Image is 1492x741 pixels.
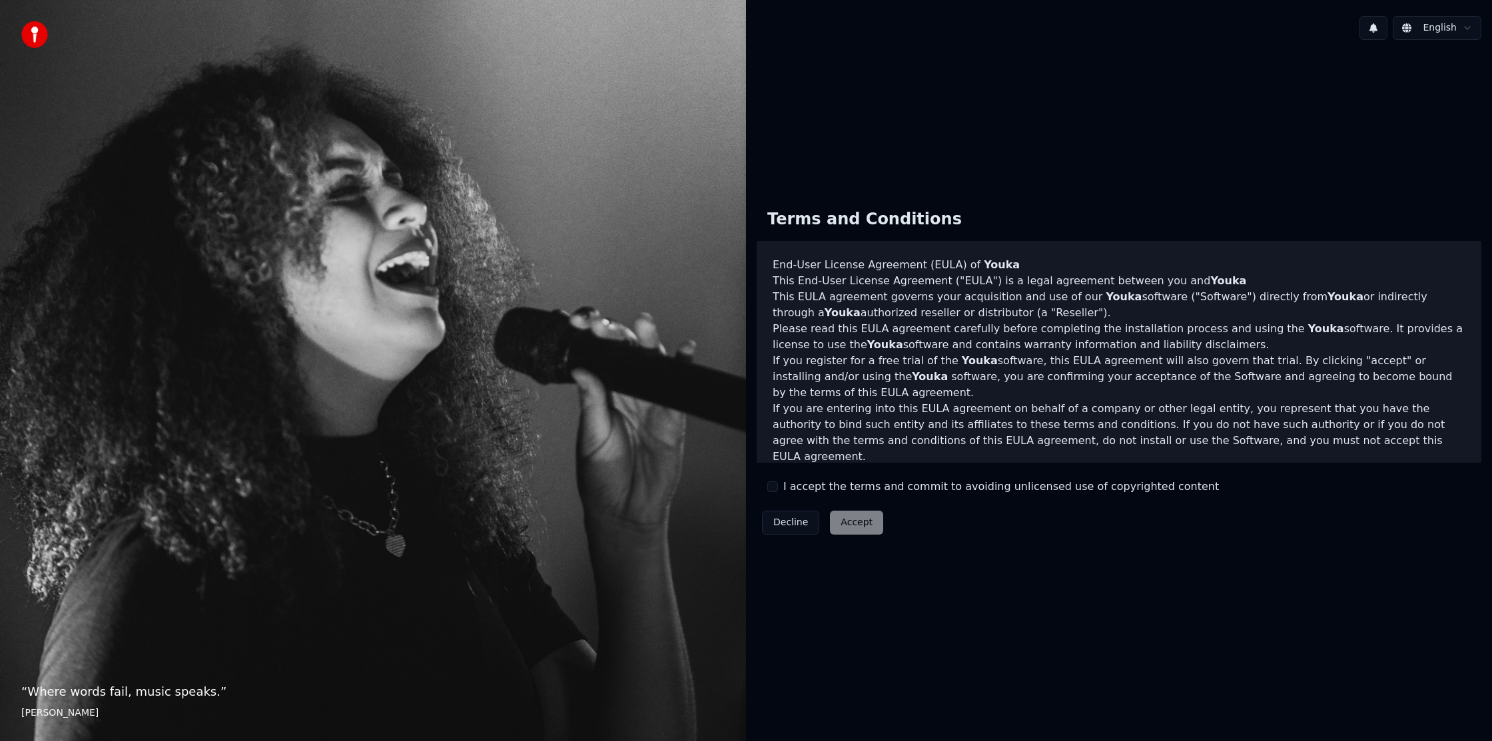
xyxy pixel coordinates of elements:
[773,353,1465,401] p: If you register for a free trial of the software, this EULA agreement will also govern that trial...
[21,682,725,701] p: “ Where words fail, music speaks. ”
[773,401,1465,465] p: If you are entering into this EULA agreement on behalf of a company or other legal entity, you re...
[21,706,725,720] footer: [PERSON_NAME]
[962,354,998,367] span: Youka
[21,21,48,48] img: youka
[984,258,1020,271] span: Youka
[757,198,972,241] div: Terms and Conditions
[773,273,1465,289] p: This End-User License Agreement ("EULA") is a legal agreement between you and
[762,511,819,535] button: Decline
[912,370,948,383] span: Youka
[1308,322,1344,335] span: Youka
[867,338,903,351] span: Youka
[783,479,1219,495] label: I accept the terms and commit to avoiding unlicensed use of copyrighted content
[825,306,861,319] span: Youka
[773,321,1465,353] p: Please read this EULA agreement carefully before completing the installation process and using th...
[1106,290,1142,303] span: Youka
[773,257,1465,273] h3: End-User License Agreement (EULA) of
[1210,274,1246,287] span: Youka
[1327,290,1363,303] span: Youka
[773,289,1465,321] p: This EULA agreement governs your acquisition and use of our software ("Software") directly from o...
